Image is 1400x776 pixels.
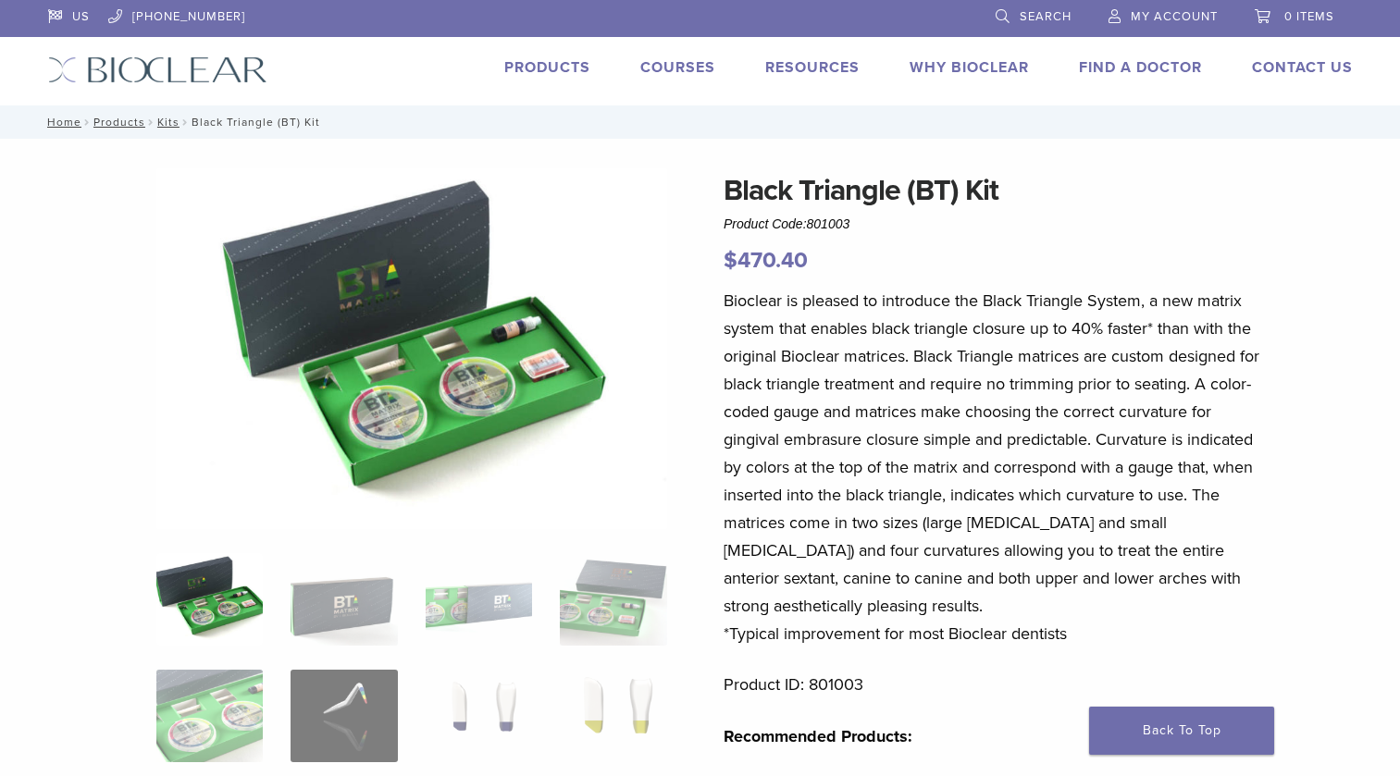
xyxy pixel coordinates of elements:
a: Find A Doctor [1079,58,1202,77]
a: Why Bioclear [910,58,1029,77]
img: Intro Black Triangle Kit-6 - Copy [156,168,667,529]
img: Black Triangle (BT) Kit - Image 7 [426,670,532,762]
span: / [180,117,192,127]
img: Black Triangle (BT) Kit - Image 2 [291,553,397,646]
a: Courses [640,58,715,77]
img: Black Triangle (BT) Kit - Image 8 [560,670,666,762]
img: Bioclear [48,56,267,83]
h1: Black Triangle (BT) Kit [724,168,1268,213]
span: My Account [1131,9,1218,24]
strong: Recommended Products: [724,726,912,746]
span: Product Code: [724,216,849,231]
img: Black Triangle (BT) Kit - Image 5 [156,670,263,762]
span: Search [1020,9,1072,24]
img: Black Triangle (BT) Kit - Image 4 [560,553,666,646]
img: Black Triangle (BT) Kit - Image 6 [291,670,397,762]
span: / [145,117,157,127]
a: Contact Us [1252,58,1353,77]
a: Products [504,58,590,77]
a: Kits [157,116,180,129]
bdi: 470.40 [724,247,808,274]
nav: Black Triangle (BT) Kit [34,105,1367,139]
span: $ [724,247,737,274]
a: Back To Top [1089,707,1274,755]
span: / [81,117,93,127]
img: Black Triangle (BT) Kit - Image 3 [426,553,532,646]
a: Home [42,116,81,129]
a: Products [93,116,145,129]
a: Resources [765,58,860,77]
span: 0 items [1284,9,1334,24]
img: Intro-Black-Triangle-Kit-6-Copy-e1548792917662-324x324.jpg [156,553,263,646]
p: Product ID: 801003 [724,671,1268,698]
p: Bioclear is pleased to introduce the Black Triangle System, a new matrix system that enables blac... [724,287,1268,647]
span: 801003 [807,216,850,231]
